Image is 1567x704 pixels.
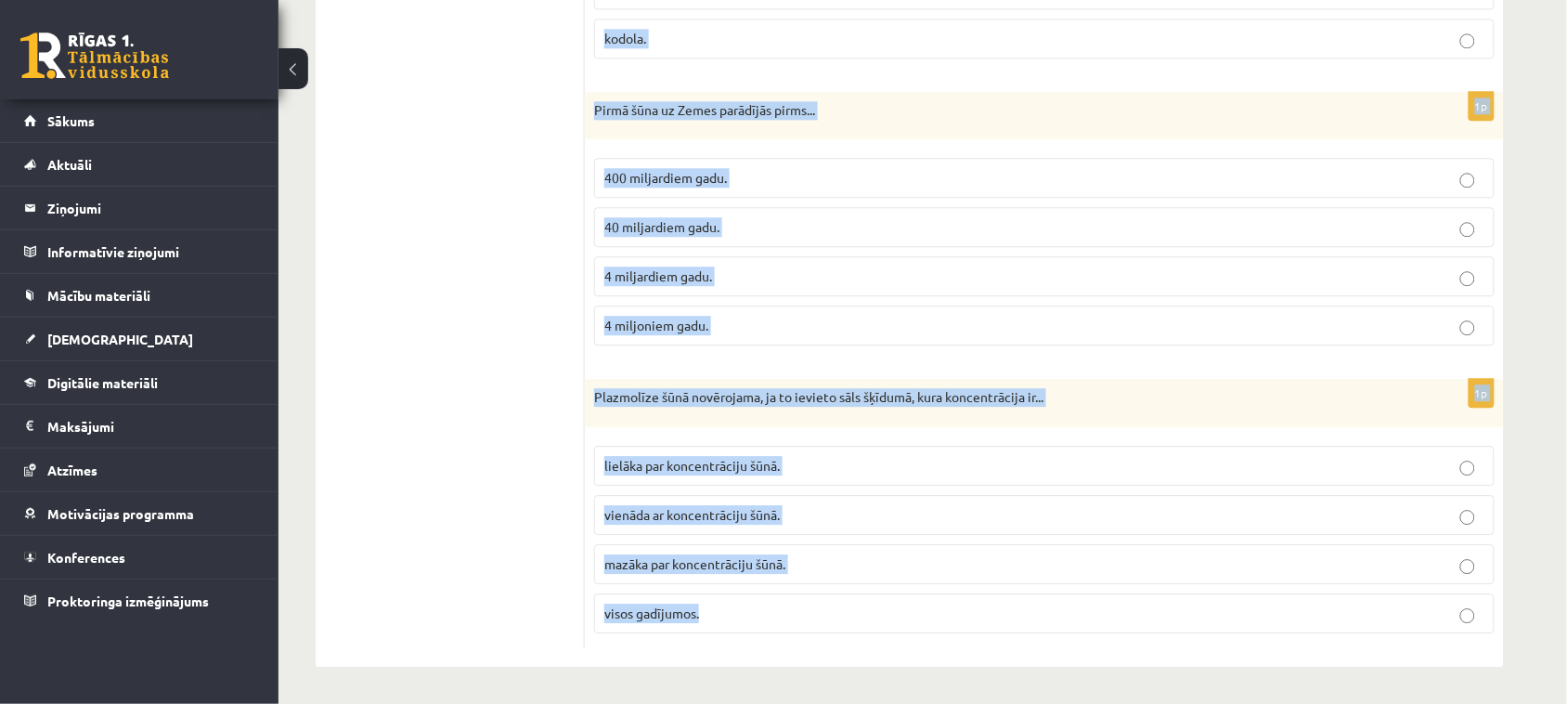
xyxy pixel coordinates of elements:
[594,101,1402,120] p: Pirmā šūna uz Zemes parādījās pirms...
[47,374,158,391] span: Digitālie materiāli
[1460,320,1475,335] input: 4 miljoniem gadu.
[20,33,169,79] a: Rīgas 1. Tālmācības vidusskola
[24,449,255,491] a: Atzīmes
[604,30,646,46] span: kodola.
[604,457,780,474] span: lielāka par koncentrāciju šūnā.
[47,187,255,229] legend: Ziņojumi
[24,187,255,229] a: Ziņojumi
[1460,222,1475,237] input: 40 miljardiem gadu.
[604,317,708,333] span: 4 miljoniem gadu.
[604,605,699,621] span: visos gadījumos.
[47,405,255,448] legend: Maksājumi
[47,230,255,273] legend: Informatīvie ziņojumi
[24,99,255,142] a: Sākums
[24,536,255,579] a: Konferences
[1460,461,1475,476] input: lielāka par koncentrāciju šūnā.
[1469,378,1495,408] p: 1p
[24,274,255,317] a: Mācību materiāli
[24,318,255,360] a: [DEMOGRAPHIC_DATA]
[604,555,785,572] span: mazāka par koncentrāciju šūnā.
[47,156,92,173] span: Aktuāli
[604,169,727,186] span: 400 miljardiem gadu.
[24,230,255,273] a: Informatīvie ziņojumi
[47,593,209,609] span: Proktoringa izmēģinājums
[604,267,712,284] span: 4 miljardiem gadu.
[1469,91,1495,121] p: 1p
[24,405,255,448] a: Maksājumi
[24,492,255,535] a: Motivācijas programma
[1460,33,1475,48] input: kodola.
[1460,173,1475,188] input: 400 miljardiem gadu.
[1460,510,1475,525] input: vienāda ar koncentrāciju šūnā.
[594,388,1402,407] p: Plazmolīze šūnā novērojama, ja to ievieto sāls šķīdumā, kura koncentrācija ir...
[24,143,255,186] a: Aktuāli
[47,505,194,522] span: Motivācijas programma
[24,580,255,622] a: Proktoringa izmēģinājums
[604,218,719,235] span: 40 miljardiem gadu.
[47,549,125,566] span: Konferences
[47,462,97,478] span: Atzīmes
[604,506,780,523] span: vienāda ar koncentrāciju šūnā.
[24,361,255,404] a: Digitālie materiāli
[47,112,95,129] span: Sākums
[1460,559,1475,574] input: mazāka par koncentrāciju šūnā.
[1460,608,1475,623] input: visos gadījumos.
[47,331,193,347] span: [DEMOGRAPHIC_DATA]
[47,287,150,304] span: Mācību materiāli
[1460,271,1475,286] input: 4 miljardiem gadu.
